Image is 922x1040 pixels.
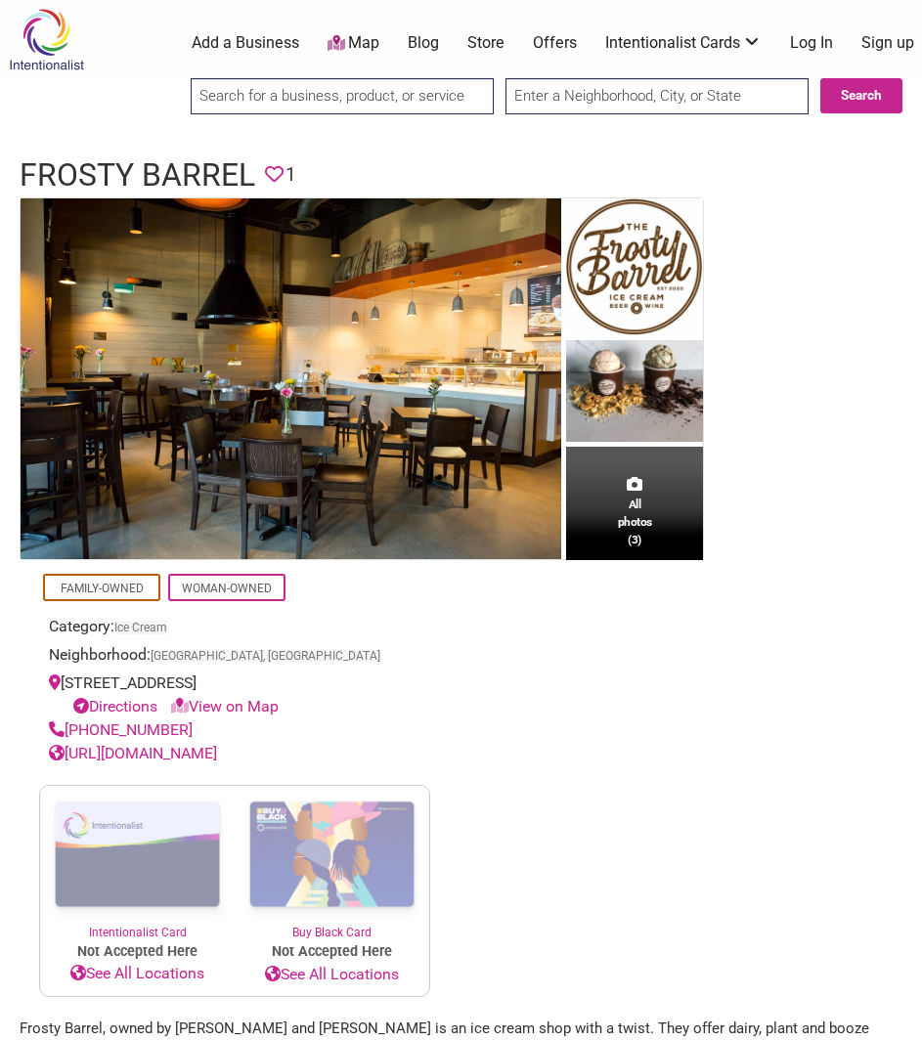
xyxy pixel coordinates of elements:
div: Neighborhood: [49,643,420,672]
h1: Frosty Barrel [20,153,255,197]
img: Buy Black Card [235,786,429,925]
a: Store [467,32,505,54]
span: All photos (3) [618,497,652,549]
a: Sign up [861,32,914,54]
a: Log In [790,32,833,54]
a: [URL][DOMAIN_NAME] [49,744,217,762]
a: Intentionalist Cards [605,32,763,54]
a: Directions [73,697,157,715]
span: [GEOGRAPHIC_DATA], [GEOGRAPHIC_DATA] [151,650,380,662]
a: Blog [408,32,439,54]
a: Buy Black Card [235,786,429,942]
span: Not Accepted Here [40,941,235,963]
img: Intentionalist Card [40,786,235,924]
input: Enter a Neighborhood, City, or State [505,78,809,114]
a: Offers [533,32,577,54]
a: [PHONE_NUMBER] [49,720,193,739]
span: Not Accepted Here [235,941,429,963]
a: Ice Cream [114,621,167,634]
span: 1 [285,161,296,190]
input: Search for a business, product, or service [191,78,494,114]
a: Map [328,32,380,55]
a: View on Map [171,697,279,715]
a: Family-Owned [61,582,144,595]
a: See All Locations [235,963,429,986]
a: Add a Business [192,32,299,54]
a: Woman-Owned [182,582,272,595]
div: [STREET_ADDRESS] [49,672,420,718]
a: See All Locations [40,962,235,985]
div: Category: [49,615,420,643]
a: Intentionalist Card [40,786,235,941]
button: Search [820,78,902,113]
